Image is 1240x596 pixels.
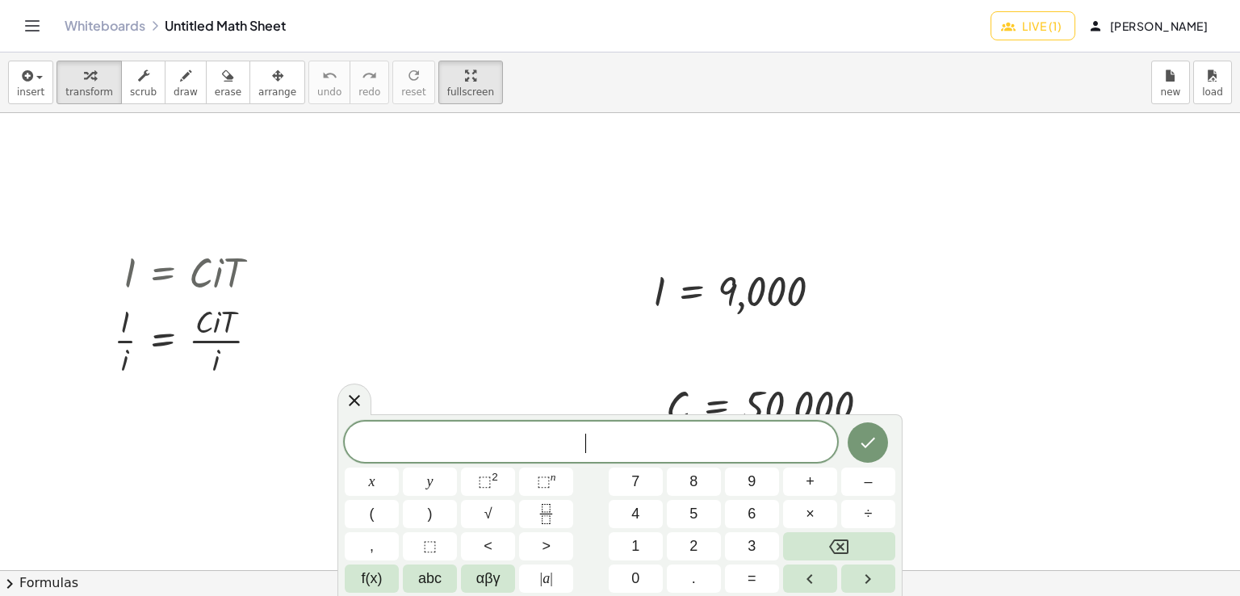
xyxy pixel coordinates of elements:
button: ) [403,500,457,528]
span: scrub [130,86,157,98]
span: . [692,568,696,590]
button: redoredo [350,61,389,104]
button: draw [165,61,207,104]
button: Right arrow [841,565,895,593]
span: | [550,570,553,586]
span: draw [174,86,198,98]
button: Times [783,500,837,528]
button: x [345,468,399,496]
span: undo [317,86,341,98]
button: 5 [667,500,721,528]
button: Toggle navigation [19,13,45,39]
button: Placeholder [403,532,457,560]
button: , [345,532,399,560]
button: Left arrow [783,565,837,593]
span: √ [484,503,492,525]
span: , [370,535,374,557]
button: erase [206,61,250,104]
span: < [484,535,492,557]
button: Fraction [519,500,573,528]
span: 6 [748,503,756,525]
span: arrange [258,86,296,98]
button: Less than [461,532,515,560]
span: redo [358,86,380,98]
span: new [1161,86,1181,98]
button: 0 [609,565,663,593]
span: ÷ [865,503,873,525]
button: 9 [725,468,779,496]
span: ) [428,503,433,525]
span: > [542,535,551,557]
button: Done [848,422,888,463]
span: x [369,471,375,493]
span: insert [17,86,44,98]
span: 3 [748,535,756,557]
button: 7 [609,468,663,496]
button: transform [57,61,122,104]
span: | [540,570,543,586]
span: 8 [689,471,697,493]
button: Greater than [519,532,573,560]
button: 1 [609,532,663,560]
button: ( [345,500,399,528]
a: Whiteboards [65,18,145,34]
button: arrange [249,61,305,104]
button: 4 [609,500,663,528]
button: Greek alphabet [461,565,515,593]
button: Minus [841,468,895,496]
button: [PERSON_NAME] [1079,11,1221,40]
span: reset [401,86,425,98]
i: refresh [406,66,421,86]
span: a [540,568,553,590]
span: 4 [631,503,639,525]
span: Live (1) [1004,19,1062,33]
span: abc [418,568,442,590]
button: new [1151,61,1190,104]
button: load [1193,61,1232,104]
span: ⬚ [537,473,551,489]
button: Backspace [783,532,895,560]
span: 1 [631,535,639,557]
button: Live (1) [991,11,1075,40]
button: Plus [783,468,837,496]
span: + [806,471,815,493]
button: Functions [345,565,399,593]
span: transform [65,86,113,98]
span: 2 [689,535,697,557]
button: 3 [725,532,779,560]
button: fullscreen [438,61,503,104]
span: ​ [585,434,595,453]
button: 8 [667,468,721,496]
span: f(x) [362,568,383,590]
span: ( [370,503,375,525]
button: Alphabet [403,565,457,593]
span: = [748,568,756,590]
span: 5 [689,503,697,525]
button: y [403,468,457,496]
span: 9 [748,471,756,493]
span: erase [215,86,241,98]
button: 2 [667,532,721,560]
button: Squared [461,468,515,496]
sup: 2 [492,471,498,483]
sup: n [551,471,556,483]
button: 6 [725,500,779,528]
span: ⬚ [423,535,437,557]
button: insert [8,61,53,104]
span: y [427,471,434,493]
span: 7 [631,471,639,493]
i: redo [362,66,377,86]
span: αβγ [476,568,501,590]
span: load [1202,86,1223,98]
button: undoundo [308,61,350,104]
span: 0 [631,568,639,590]
span: ⬚ [478,473,492,489]
span: – [864,471,872,493]
button: Absolute value [519,565,573,593]
button: Superscript [519,468,573,496]
span: [PERSON_NAME] [1091,19,1208,33]
button: Square root [461,500,515,528]
button: refreshreset [392,61,434,104]
span: fullscreen [447,86,494,98]
button: Divide [841,500,895,528]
